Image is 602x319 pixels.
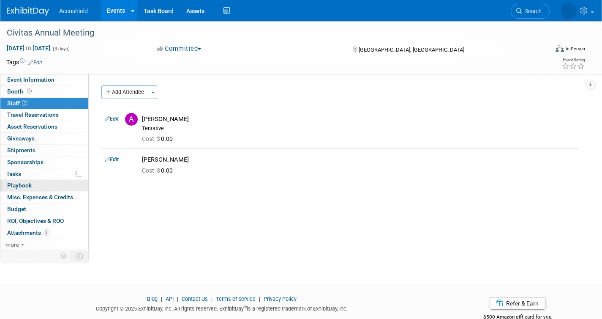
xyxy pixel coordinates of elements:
[142,167,161,174] span: Cost: $
[166,296,174,302] a: API
[105,116,119,122] a: Edit
[0,180,88,191] a: Playbook
[28,60,42,66] a: Edit
[264,296,297,302] a: Privacy Policy
[0,227,88,239] a: Attachments3
[7,194,73,201] span: Misc. Expenses & Credits
[0,192,88,203] a: Misc. Expenses & Credits
[6,170,21,177] span: Tasks
[0,121,88,132] a: Asset Reservations
[216,296,256,302] a: Terms of Service
[57,250,71,261] td: Personalize Event Tab Strip
[0,86,88,97] a: Booth
[209,296,215,302] span: |
[4,25,536,41] div: Civitas Annual Meeting
[7,135,35,142] span: Giveaways
[6,58,42,66] td: Tags
[142,156,575,164] div: [PERSON_NAME]
[561,3,577,19] img: Jason Laiche
[7,123,57,130] span: Asset Reservations
[43,229,49,236] span: 3
[7,7,49,16] img: ExhibitDay
[125,113,138,126] img: A.jpg
[0,215,88,227] a: ROI, Objectives & ROO
[556,45,564,52] img: Format-Inperson.png
[6,44,51,52] span: [DATE] [DATE]
[0,74,88,85] a: Event Information
[244,305,247,309] sup: ®
[562,58,585,62] div: Event Rating
[5,241,19,248] span: more
[0,133,88,144] a: Giveaways
[0,98,88,109] a: Staff2
[101,85,149,99] button: Add Attendee
[0,145,88,156] a: Shipments
[0,109,88,121] a: Travel Reservations
[59,8,88,14] span: Accushield
[0,168,88,180] a: Tasks
[25,45,33,52] span: to
[0,239,88,250] a: more
[182,296,208,302] a: Contact Us
[105,157,119,162] a: Edit
[142,135,161,142] span: Cost: $
[175,296,180,302] span: |
[522,8,542,14] span: Search
[565,46,585,52] div: In-Person
[511,4,550,19] a: Search
[7,217,64,224] span: ROI, Objectives & ROO
[7,88,33,95] span: Booth
[7,206,26,212] span: Budget
[490,297,545,310] a: Refer & Earn
[142,115,575,123] div: [PERSON_NAME]
[71,250,89,261] td: Toggle Event Tabs
[7,76,54,83] span: Event Information
[142,167,176,174] span: 0.00
[25,88,33,94] span: Booth not reserved yet
[159,296,164,302] span: |
[7,229,49,236] span: Attachments
[7,100,28,107] span: Staff
[7,159,44,165] span: Sponsorships
[7,182,32,189] span: Playbook
[0,157,88,168] a: Sponsorships
[7,147,35,154] span: Shipments
[7,111,59,118] span: Travel Reservations
[257,296,262,302] span: |
[0,203,88,215] a: Budget
[142,125,575,132] div: Tentative
[142,135,176,142] span: 0.00
[6,303,437,313] div: Copyright © 2025 ExhibitDay, Inc. All rights reserved. ExhibitDay is a registered trademark of Ex...
[52,46,70,52] span: (3 days)
[147,296,158,302] a: Blog
[499,44,585,57] div: Event Format
[22,100,28,106] span: 2
[359,47,464,53] span: [GEOGRAPHIC_DATA], [GEOGRAPHIC_DATA]
[154,44,204,53] button: Committed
